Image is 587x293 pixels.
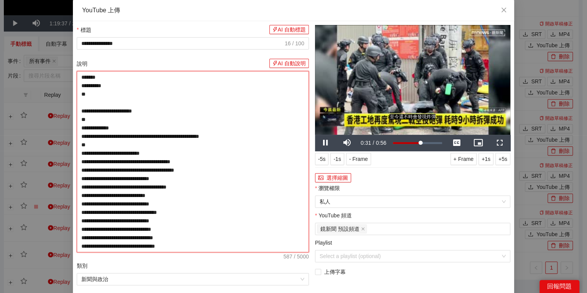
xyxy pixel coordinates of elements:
span: + Frame [453,155,474,163]
label: Playlist [315,238,332,247]
button: Mute [336,135,358,151]
span: / [373,140,374,146]
span: - Frame [349,155,368,163]
button: +5s [495,153,510,165]
span: 私人 [320,196,506,207]
label: 瀏覽權限 [315,184,340,192]
span: -5s [318,155,325,163]
div: Video Player [315,25,510,135]
button: +1s [478,153,493,165]
button: picture選擇縮圖 [315,173,351,182]
button: - Frame [346,153,371,165]
button: 標題 [269,25,309,34]
span: picture [318,175,323,181]
span: close [361,227,365,231]
button: -5s [315,153,328,165]
div: YouTube 上傳 [82,6,505,15]
span: 0:56 [376,140,386,146]
span: 鏡新聞 預設頻道 [320,225,359,233]
span: 16 / 100 [285,39,304,48]
span: -1s [333,155,341,163]
span: 上傳字幕 [321,268,349,276]
span: thunderbolt [272,61,278,67]
span: 鏡新聞 預設頻道 [317,224,367,233]
div: 回報問題 [539,280,579,293]
button: + Frame [450,153,477,165]
div: 說明 [77,59,309,68]
span: thunderbolt [272,27,278,33]
button: Captions [446,135,467,151]
span: close [501,7,507,13]
span: +1s [481,155,490,163]
div: 標題 [80,25,308,34]
span: +5s [498,155,507,163]
button: -1s [330,153,344,165]
button: 說明 [269,59,309,68]
span: 新聞與政治 [81,273,304,285]
button: Picture-in-Picture [467,135,489,151]
button: Pause [315,135,336,151]
label: 類別 [77,262,87,270]
span: 0:31 [361,140,371,146]
button: Fullscreen [489,135,510,151]
div: Progress Bar [393,142,442,144]
label: YouTube 頻道 [315,211,352,220]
